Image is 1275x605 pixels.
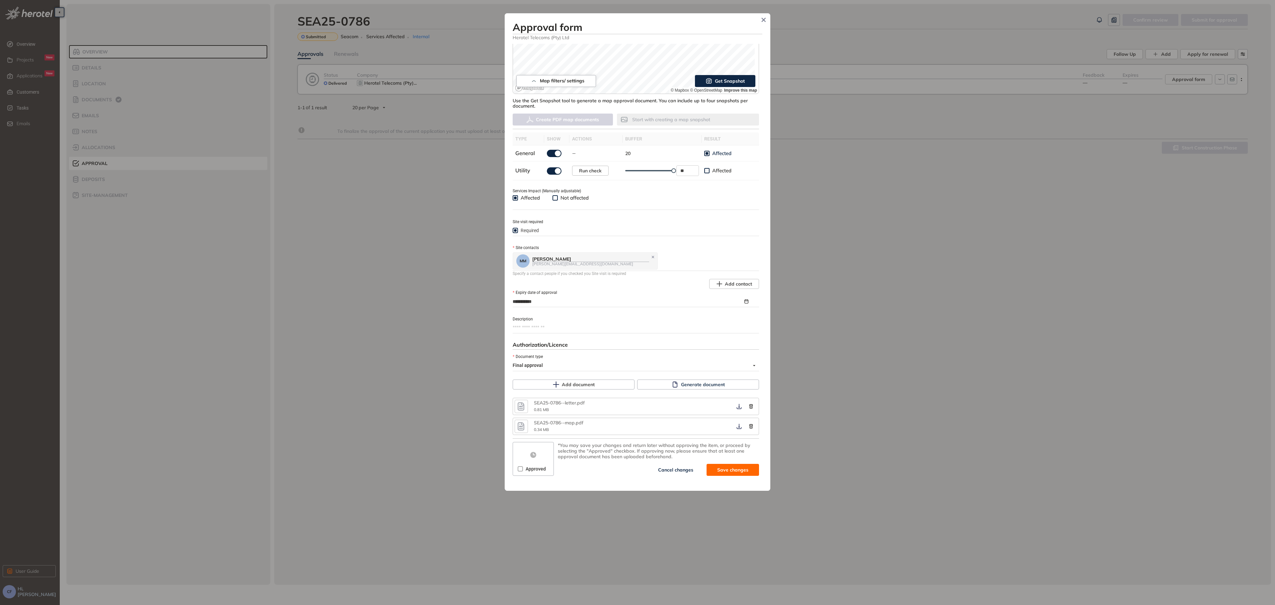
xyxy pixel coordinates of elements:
[513,341,568,348] span: Authorization/Licence
[513,132,544,145] th: type
[681,381,725,388] span: Generate document
[710,150,734,157] span: Affected
[513,34,762,41] span: Herotel Telecoms (Pty) Ltd
[671,88,689,93] a: Mapbox
[513,245,539,251] label: Site contacts
[513,188,581,194] label: Services Impact (Manually adjustable)
[515,84,544,92] a: Mapbox logo
[569,132,623,145] th: actions
[513,290,557,296] label: Expiry date of approval
[562,381,595,388] span: Add document
[518,227,542,234] span: Required
[558,443,759,459] div: *You may save your changes and return later without approving the item, or proceed by selecting t...
[695,75,755,87] button: Get Snapshot
[717,466,748,474] span: Save changes
[715,77,745,85] span: Get Snapshot
[513,298,743,305] input: Expiry date of approval
[659,257,660,265] input: Site contacts
[534,427,549,432] span: 0.34 MB
[515,150,535,156] span: General
[558,195,591,201] span: Not affected
[513,219,543,225] label: Site visit required
[513,380,635,389] button: Add document
[513,322,759,333] textarea: Description
[544,132,569,145] th: show
[759,15,769,25] button: Close
[513,94,759,109] div: Use the Get Snapshot tool to generate a map approval document. You can include up to four snapsho...
[658,466,693,474] span: Cancel changes
[709,279,759,289] button: Add contact
[702,132,759,145] th: result
[647,464,704,476] button: Cancel changes
[534,407,549,412] span: 0.81 MB
[724,88,757,93] a: Improve this map
[520,259,526,263] span: MM
[532,262,649,266] div: [PERSON_NAME][EMAIL_ADDRESS][DOMAIN_NAME]
[572,166,609,176] button: Run check
[690,88,722,93] a: OpenStreetMap
[625,150,631,156] span: 20
[569,145,623,161] td: —
[725,280,752,288] span: Add contact
[515,167,530,174] span: Utility
[513,271,759,277] div: Specify a contact people if you checked you Site visit is required
[637,380,759,389] button: Generate document
[579,167,602,174] span: Run check
[532,256,649,262] div: [PERSON_NAME]
[513,316,533,322] label: Description
[518,195,543,201] span: Affected
[513,360,755,371] span: Final approval
[513,21,762,33] h3: Approval form
[540,78,584,84] span: Map filters/ settings
[623,132,702,145] th: buffer
[710,167,734,174] span: Affected
[534,420,600,426] div: SEA25-0786--map.pdf
[513,354,543,360] label: Document type
[707,464,759,476] button: Save changes
[523,465,549,473] span: Approved
[534,400,600,406] div: SEA25-0786--letter.pdf
[516,75,596,87] button: Map filters/ settings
